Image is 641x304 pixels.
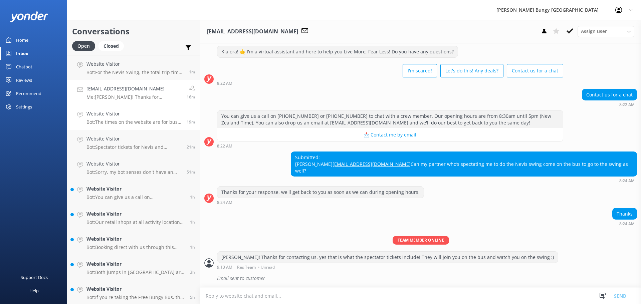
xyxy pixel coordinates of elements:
[86,135,182,142] h4: Website Visitor
[67,180,200,205] a: Website VisitorBot:You can give us a call on [PHONE_NUMBER] or [PHONE_NUMBER] to chat with a crew...
[29,284,39,297] div: Help
[21,271,48,284] div: Support Docs
[187,144,195,150] span: Sep 15 2025 09:08am (UTC +12:00) Pacific/Auckland
[393,236,449,244] span: Team member online
[72,42,98,49] a: Open
[217,187,424,198] div: Thanks for your response, we'll get back to you as soon as we can during opening hours.
[86,94,182,100] p: Me: [PERSON_NAME]! Thanks for contacting us, yes that is what the spectator tickets include! They...
[67,130,200,155] a: Website VisitorBot:Spectator tickets for Nevis and [GEOGRAPHIC_DATA] can be booked online in the ...
[217,265,558,269] div: Sep 15 2025 09:13am (UTC +12:00) Pacific/Auckland
[67,230,200,255] a: Website VisitorBot:Booking direct with us through this website always offers the best prices. Our...
[67,155,200,180] a: Website VisitorBot:Sorry, my bot senses don't have an answer for that, please try and rephrase yo...
[16,100,32,113] div: Settings
[67,105,200,130] a: Website VisitorBot:The times on the website are for bus departures, so make sure you're there 30 ...
[440,64,503,77] button: Let's do this! Any deals?
[16,60,32,73] div: Chatbot
[86,160,182,168] h4: Website Visitor
[217,273,637,284] div: Email sent to customer
[10,11,48,22] img: yonder-white-logo.png
[613,208,637,220] div: Thanks
[612,221,637,226] div: Sep 15 2025 08:24am (UTC +12:00) Pacific/Auckland
[582,102,637,107] div: Sep 15 2025 08:22am (UTC +12:00) Pacific/Auckland
[217,81,563,85] div: Sep 15 2025 08:22am (UTC +12:00) Pacific/Auckland
[217,110,563,128] div: You can give us a call on [PHONE_NUMBER] or [PHONE_NUMBER] to chat with a crew member. Our openin...
[187,119,195,125] span: Sep 15 2025 09:10am (UTC +12:00) Pacific/Auckland
[86,294,185,300] p: Bot: If you're taking the Free Bungy Bus, the times shown on the website are bus departure times....
[86,260,185,268] h4: Website Visitor
[217,81,232,85] strong: 8:22 AM
[86,144,182,150] p: Bot: Spectator tickets for Nevis and [GEOGRAPHIC_DATA] can be booked online in the "add-ons" sect...
[67,255,200,280] a: Website VisitorBot:Both jumps in [GEOGRAPHIC_DATA] are epic in their own right! - **[GEOGRAPHIC_D...
[507,64,563,77] button: Contact us for a chat
[86,194,185,200] p: Bot: You can give us a call on [PHONE_NUMBER] or [PHONE_NUMBER] to chat with a crew member. Our o...
[403,64,437,77] button: I'm scared!
[217,265,232,269] strong: 9:13 AM
[190,194,195,200] span: Sep 15 2025 08:07am (UTC +12:00) Pacific/Auckland
[204,273,637,284] div: 2025-09-14T21:17:21.600
[189,69,195,75] span: Sep 15 2025 09:28am (UTC +12:00) Pacific/Auckland
[258,265,275,269] span: • Unread
[86,69,184,75] p: Bot: For the Nevis Swing, the total trip time of 4 hours includes both the journey out and back, ...
[291,178,637,183] div: Sep 15 2025 08:24am (UTC +12:00) Pacific/Auckland
[86,269,185,275] p: Bot: Both jumps in [GEOGRAPHIC_DATA] are epic in their own right! - **[GEOGRAPHIC_DATA]**: This i...
[237,265,256,269] span: Res Team
[72,25,195,38] h2: Conversations
[619,222,635,226] strong: 8:24 AM
[582,89,637,100] div: Contact us for a chat
[217,46,458,57] div: Kia ora! 🤙 I'm a virtual assistant and here to help you Live More, Fear Less! Do you have any que...
[190,219,195,225] span: Sep 15 2025 07:40am (UTC +12:00) Pacific/Auckland
[86,210,185,218] h4: Website Visitor
[207,27,298,36] h3: [EMAIL_ADDRESS][DOMAIN_NAME]
[86,169,182,175] p: Bot: Sorry, my bot senses don't have an answer for that, please try and rephrase your question, I...
[217,128,563,141] button: 📩 Contact me by email
[86,244,185,250] p: Bot: Booking direct with us through this website always offers the best prices. Our combos are th...
[72,41,95,51] div: Open
[581,28,607,35] span: Assign user
[217,200,424,205] div: Sep 15 2025 08:24am (UTC +12:00) Pacific/Auckland
[86,219,185,225] p: Bot: Our retail shops at all activity locations open with the activities. For [GEOGRAPHIC_DATA], ...
[86,119,182,125] p: Bot: The times on the website are for bus departures, so make sure you're there 30 minutes before...
[67,55,200,80] a: Website VisitorBot:For the Nevis Swing, the total trip time of 4 hours includes both the journey ...
[217,144,232,148] strong: 8:22 AM
[86,185,185,193] h4: Website Visitor
[217,201,232,205] strong: 8:24 AM
[187,169,195,175] span: Sep 15 2025 08:37am (UTC +12:00) Pacific/Auckland
[67,205,200,230] a: Website VisitorBot:Our retail shops at all activity locations open with the activities. For [GEOG...
[86,235,185,243] h4: Website Visitor
[98,41,124,51] div: Closed
[333,161,411,167] a: [EMAIL_ADDRESS][DOMAIN_NAME]
[217,143,563,148] div: Sep 15 2025 08:22am (UTC +12:00) Pacific/Auckland
[619,179,635,183] strong: 8:24 AM
[86,60,184,68] h4: Website Visitor
[16,87,41,100] div: Recommend
[187,94,195,100] span: Sep 15 2025 09:13am (UTC +12:00) Pacific/Auckland
[291,152,637,176] div: Submitted: [PERSON_NAME] Can my partner who’s spectating me to do the Nevis swing come on the bus...
[67,80,200,105] a: [EMAIL_ADDRESS][DOMAIN_NAME]Me:[PERSON_NAME]! Thanks for contacting us, yes that is what the spec...
[16,73,32,87] div: Reviews
[619,103,635,107] strong: 8:22 AM
[86,110,182,117] h4: Website Visitor
[190,269,195,275] span: Sep 15 2025 06:04am (UTC +12:00) Pacific/Auckland
[578,26,634,37] div: Assign User
[190,294,195,300] span: Sep 15 2025 04:22am (UTC +12:00) Pacific/Auckland
[98,42,127,49] a: Closed
[86,285,185,293] h4: Website Visitor
[86,85,182,92] h4: [EMAIL_ADDRESS][DOMAIN_NAME]
[16,47,28,60] div: Inbox
[217,252,558,263] div: [PERSON_NAME]! Thanks for contacting us, yes that is what the spectator tickets include! They wil...
[16,33,28,47] div: Home
[190,244,195,250] span: Sep 15 2025 07:38am (UTC +12:00) Pacific/Auckland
